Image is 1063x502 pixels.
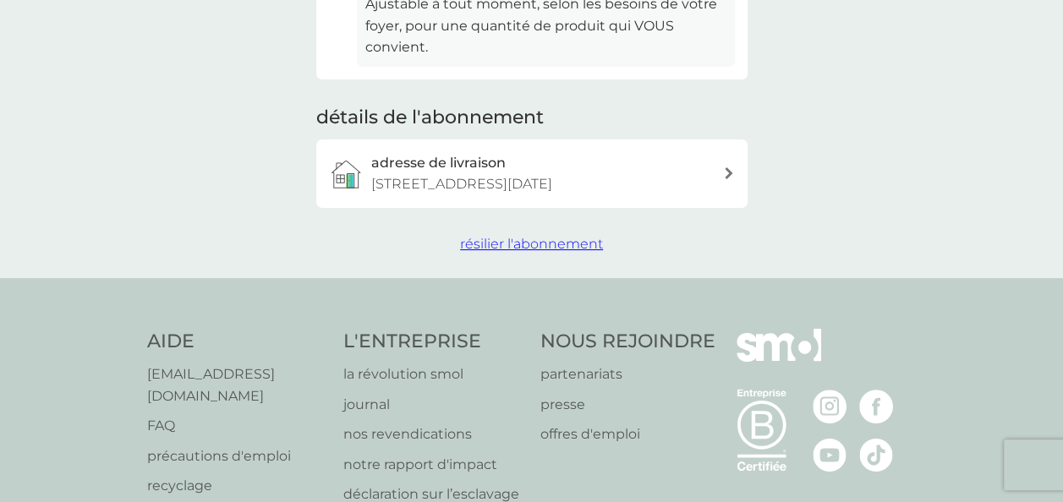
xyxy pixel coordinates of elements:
[316,139,748,208] a: adresse de livraison[STREET_ADDRESS][DATE]
[147,445,327,467] a: précautions d'emploi
[540,394,715,416] a: presse
[343,423,523,445] a: nos revendications
[147,363,327,407] a: [EMAIL_ADDRESS][DOMAIN_NAME]
[540,329,715,355] h4: NOUS REJOINDRE
[371,152,506,174] h3: adresse de livraison
[813,438,847,472] img: visitez la page Youtube de smol
[316,105,544,131] h2: détails de l'abonnement
[147,415,327,437] a: FAQ
[540,423,715,445] a: offres d'emploi
[147,329,327,355] h4: AIDE
[813,390,847,423] img: visitez la page Instagram de smol
[859,390,893,423] img: visitez la page Facebook de smol
[343,394,523,416] a: journal
[343,363,523,385] a: la révolution smol
[460,233,603,255] button: résilier l'abonnement
[343,454,523,476] a: notre rapport d'impact
[147,475,327,497] a: recyclage
[859,438,893,472] img: visitez la page TikTok de smol
[343,329,523,355] h4: L'ENTREPRISE
[540,363,715,385] a: partenariats
[737,329,821,386] img: smol
[371,173,552,195] p: [STREET_ADDRESS][DATE]
[460,236,603,252] span: résilier l'abonnement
